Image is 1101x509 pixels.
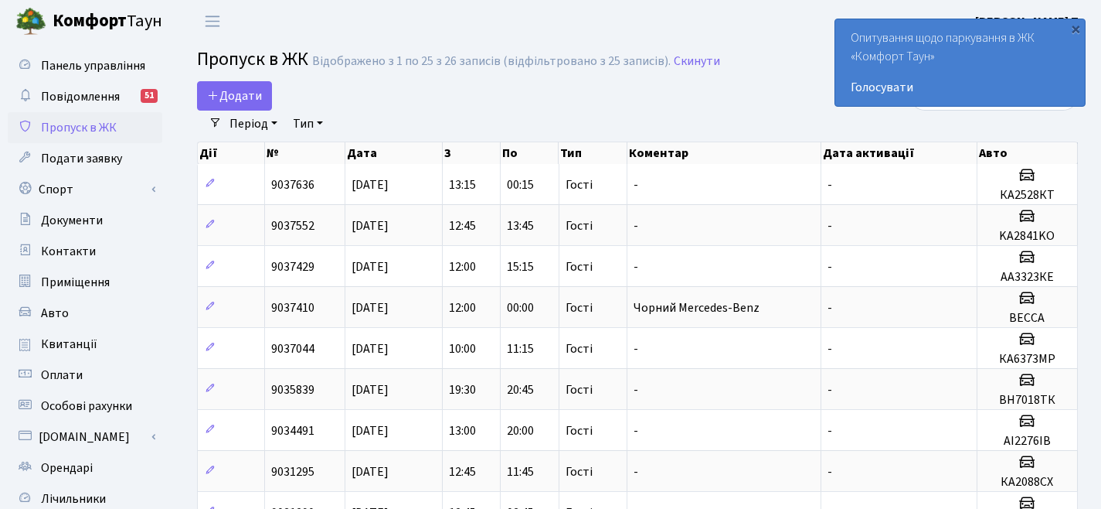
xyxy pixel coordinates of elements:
[984,352,1071,367] h5: КА6373МР
[984,475,1071,490] h5: КА2088СХ
[271,340,314,357] span: 9037044
[984,434,1071,449] h5: АІ2276ІВ
[827,381,832,398] span: -
[271,258,314,275] span: 9037429
[827,258,832,275] span: -
[977,142,1078,164] th: Авто
[41,305,69,322] span: Авто
[8,329,162,360] a: Квитанції
[352,299,389,316] span: [DATE]
[197,81,272,111] a: Додати
[141,89,158,103] div: 51
[627,142,821,164] th: Коментар
[449,258,476,275] span: 12:00
[501,142,559,164] th: По
[271,217,314,234] span: 9037552
[827,422,832,439] span: -
[41,88,120,105] span: Повідомлення
[352,217,389,234] span: [DATE]
[8,360,162,391] a: Оплати
[634,299,759,316] span: Чорний Mercedes-Benz
[41,336,97,353] span: Квитанції
[8,143,162,174] a: Подати заявку
[345,142,443,164] th: Дата
[8,205,162,236] a: Документи
[674,54,720,69] a: Скинути
[8,391,162,422] a: Особові рахунки
[634,422,638,439] span: -
[634,463,638,480] span: -
[8,267,162,298] a: Приміщення
[566,466,593,478] span: Гості
[449,299,476,316] span: 12:00
[352,258,389,275] span: [DATE]
[559,142,627,164] th: Тип
[8,112,162,143] a: Пропуск в ЖК
[507,176,534,193] span: 00:15
[507,422,534,439] span: 20:00
[449,176,476,193] span: 13:15
[41,490,106,507] span: Лічильники
[449,217,476,234] span: 12:45
[8,236,162,267] a: Контакти
[566,302,593,314] span: Гості
[352,176,389,193] span: [DATE]
[984,393,1071,408] h5: ВН7018ТК
[821,142,977,164] th: Дата активації
[41,119,117,136] span: Пропуск в ЖК
[41,398,132,415] span: Особові рахунки
[634,217,638,234] span: -
[41,212,103,229] span: Документи
[835,19,1085,106] div: Опитування щодо паркування в ЖК «Комфорт Таун»
[507,258,534,275] span: 15:15
[271,299,314,316] span: 9037410
[41,274,110,291] span: Приміщення
[566,220,593,232] span: Гості
[15,6,46,37] img: logo.png
[827,217,832,234] span: -
[53,9,127,33] b: Комфорт
[198,142,265,164] th: Дії
[41,57,145,74] span: Панель управління
[634,381,638,398] span: -
[851,78,1069,97] a: Голосувати
[41,367,83,384] span: Оплати
[984,270,1071,285] h5: АА3323КЕ
[352,381,389,398] span: [DATE]
[827,340,832,357] span: -
[352,340,389,357] span: [DATE]
[271,381,314,398] span: 9035839
[312,54,671,69] div: Відображено з 1 по 25 з 26 записів (відфільтровано з 25 записів).
[443,142,501,164] th: З
[8,422,162,453] a: [DOMAIN_NAME]
[449,463,476,480] span: 12:45
[975,13,1082,30] b: [PERSON_NAME] П.
[1068,21,1083,36] div: ×
[352,422,389,439] span: [DATE]
[8,81,162,112] a: Повідомлення51
[8,174,162,205] a: Спорт
[827,176,832,193] span: -
[566,384,593,396] span: Гості
[41,150,122,167] span: Подати заявку
[566,179,593,191] span: Гості
[197,46,308,73] span: Пропуск в ЖК
[449,422,476,439] span: 13:00
[507,340,534,357] span: 11:15
[566,343,593,355] span: Гості
[984,188,1071,203] h5: КА2528КТ
[53,9,162,35] span: Таун
[449,340,476,357] span: 10:00
[8,50,162,81] a: Панель управління
[287,111,329,137] a: Тип
[507,299,534,316] span: 00:00
[41,243,96,260] span: Контакти
[207,87,262,104] span: Додати
[984,311,1071,326] h5: BECCA
[507,463,534,480] span: 11:45
[634,176,638,193] span: -
[975,12,1082,31] a: [PERSON_NAME] П.
[8,298,162,329] a: Авто
[271,176,314,193] span: 9037636
[827,299,832,316] span: -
